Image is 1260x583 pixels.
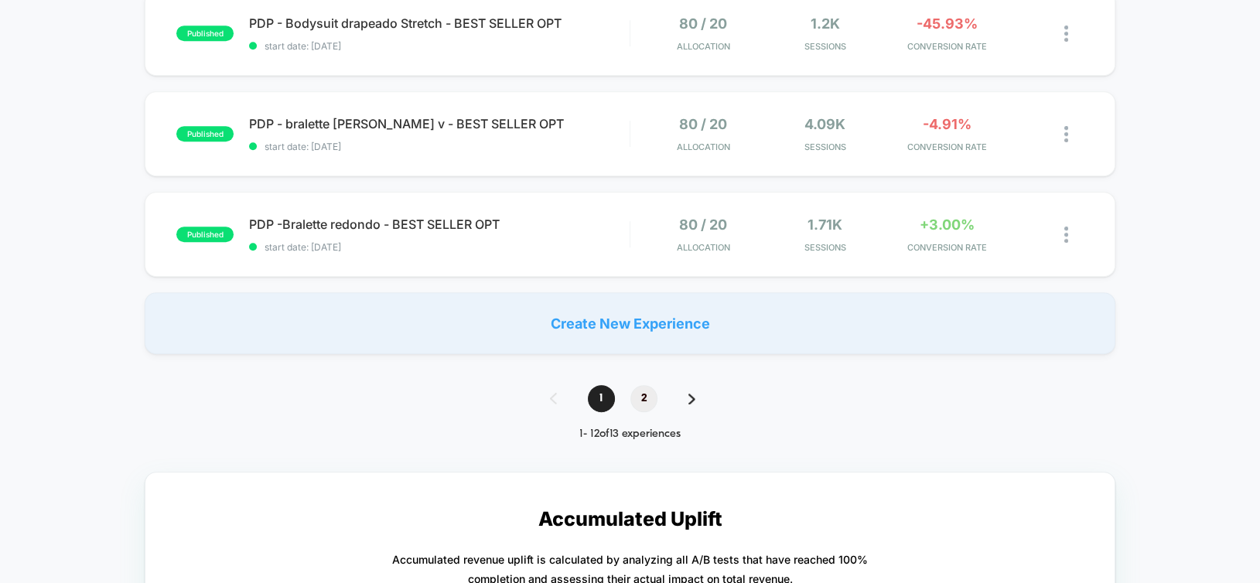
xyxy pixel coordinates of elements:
[768,41,883,52] span: Sessions
[538,507,722,530] p: Accumulated Uplift
[249,15,629,31] span: PDP - Bodysuit drapeado Stretch - BEST SELLER OPT
[176,227,234,242] span: published
[249,216,629,232] span: PDP -Bralette redondo - BEST SELLER OPT
[630,385,657,412] span: 2
[679,116,727,132] span: 80 / 20
[890,41,1005,52] span: CONVERSION RATE
[679,216,727,233] span: 80 / 20
[176,126,234,141] span: published
[768,242,883,253] span: Sessions
[677,41,730,52] span: Allocation
[808,216,842,233] span: 1.71k
[249,141,629,152] span: start date: [DATE]
[1064,26,1068,42] img: close
[677,242,730,253] span: Allocation
[249,241,629,253] span: start date: [DATE]
[1064,126,1068,142] img: close
[688,394,695,404] img: pagination forward
[679,15,727,32] span: 80 / 20
[588,385,615,412] span: 1
[920,216,975,233] span: +3.00%
[534,428,726,441] div: 1 - 12 of 13 experiences
[677,141,730,152] span: Allocation
[176,26,234,41] span: published
[145,292,1115,354] div: Create New Experience
[768,141,883,152] span: Sessions
[917,15,978,32] span: -45.93%
[890,242,1005,253] span: CONVERSION RATE
[890,141,1005,152] span: CONVERSION RATE
[249,116,629,131] span: PDP - bralette [PERSON_NAME] v - BEST SELLER OPT
[923,116,971,132] span: -4.91%
[811,15,840,32] span: 1.2k
[804,116,845,132] span: 4.09k
[249,40,629,52] span: start date: [DATE]
[1064,227,1068,243] img: close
